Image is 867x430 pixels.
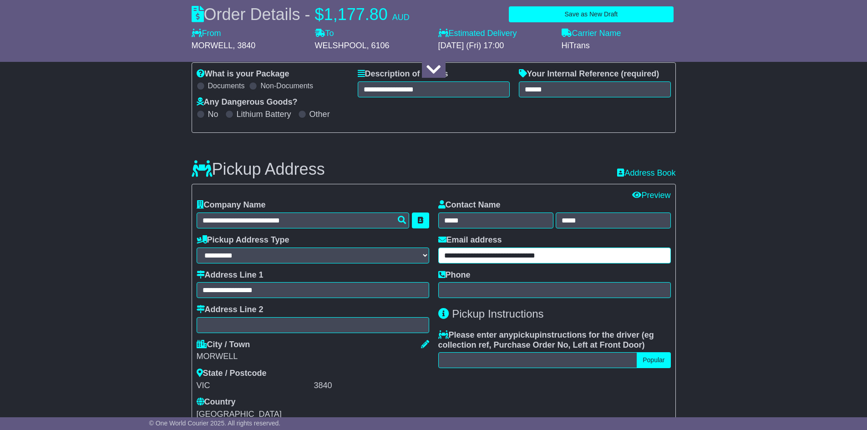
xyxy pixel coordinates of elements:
[324,5,388,24] span: 1,177.80
[315,29,334,39] label: To
[509,6,673,22] button: Save as New Draft
[315,5,324,24] span: $
[197,352,429,362] div: MORWELL
[192,41,233,50] span: MORWELL
[197,410,282,419] span: [GEOGRAPHIC_DATA]
[632,191,670,200] a: Preview
[260,81,313,90] label: Non-Documents
[237,110,291,120] label: Lithium Battery
[315,41,367,50] span: WELSHPOOL
[233,41,255,50] span: , 3840
[438,330,671,350] label: Please enter any instructions for the driver ( )
[197,381,312,391] div: VIC
[208,81,245,90] label: Documents
[438,330,654,349] span: eg collection ref, Purchase Order No, Left at Front Door
[617,168,675,178] a: Address Book
[562,29,621,39] label: Carrier Name
[197,270,264,280] label: Address Line 1
[197,97,298,107] label: Any Dangerous Goods?
[367,41,390,50] span: , 6106
[197,200,266,210] label: Company Name
[192,29,221,39] label: From
[513,330,540,339] span: pickup
[438,200,501,210] label: Contact Name
[192,5,410,24] div: Order Details -
[197,340,250,350] label: City / Town
[149,420,281,427] span: © One World Courier 2025. All rights reserved.
[438,235,502,245] label: Email address
[192,160,325,178] h3: Pickup Address
[637,352,670,368] button: Popular
[309,110,330,120] label: Other
[438,41,553,51] div: [DATE] (Fri) 17:00
[197,369,267,379] label: State / Postcode
[197,305,264,315] label: Address Line 2
[438,29,553,39] label: Estimated Delivery
[197,397,236,407] label: Country
[562,41,676,51] div: HiTrans
[197,235,289,245] label: Pickup Address Type
[452,308,543,320] span: Pickup Instructions
[314,381,429,391] div: 3840
[392,13,410,22] span: AUD
[208,110,218,120] label: No
[197,69,289,79] label: What is your Package
[438,270,471,280] label: Phone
